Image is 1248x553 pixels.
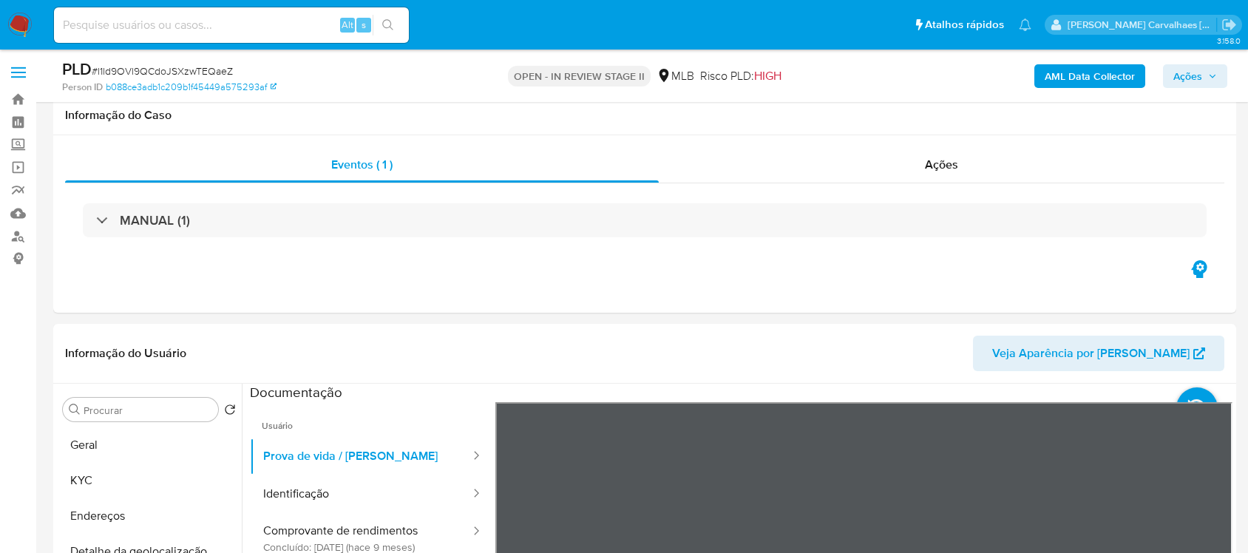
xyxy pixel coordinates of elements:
[331,156,393,173] span: Eventos ( 1 )
[57,427,242,463] button: Geral
[62,57,92,81] b: PLD
[83,203,1207,237] div: MANUAL (1)
[120,212,190,228] h3: MANUAL (1)
[1068,18,1217,32] p: sara.carvalhaes@mercadopago.com.br
[54,16,409,35] input: Pesquise usuários ou casos...
[373,15,403,35] button: search-icon
[925,17,1004,33] span: Atalhos rápidos
[1163,64,1227,88] button: Ações
[657,68,694,84] div: MLB
[973,336,1224,371] button: Veja Aparência por [PERSON_NAME]
[65,346,186,361] h1: Informação do Usuário
[224,404,236,420] button: Retornar ao pedido padrão
[57,498,242,534] button: Endereços
[700,68,781,84] span: Risco PLD:
[342,18,353,32] span: Alt
[508,66,651,86] p: OPEN - IN REVIEW STAGE II
[925,156,958,173] span: Ações
[92,64,233,78] span: # l1ld9OVl9QCdoJSXzwTEQaeZ
[1221,17,1237,33] a: Sair
[992,336,1190,371] span: Veja Aparência por [PERSON_NAME]
[65,108,1224,123] h1: Informação do Caso
[84,404,212,417] input: Procurar
[69,404,81,415] button: Procurar
[57,463,242,498] button: KYC
[362,18,366,32] span: s
[1173,64,1202,88] span: Ações
[1034,64,1145,88] button: AML Data Collector
[1019,18,1031,31] a: Notificações
[106,81,277,94] a: b088ce3adb1c209b1f45449a575293af
[754,67,781,84] span: HIGH
[62,81,103,94] b: Person ID
[1045,64,1135,88] b: AML Data Collector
